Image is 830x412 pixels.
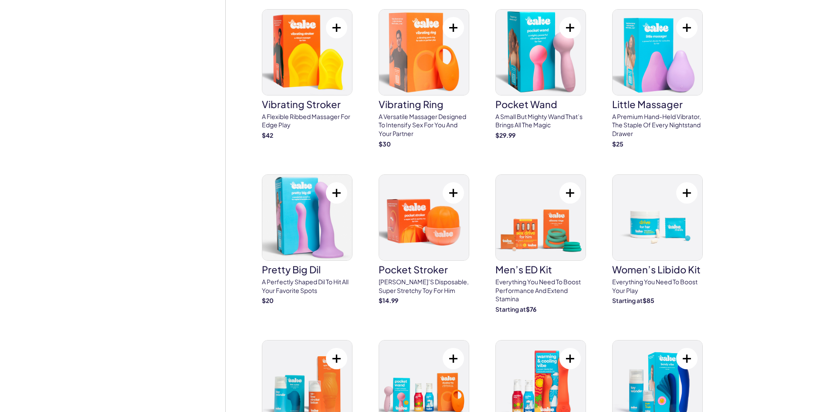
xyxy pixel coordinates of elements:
[612,174,703,305] a: Women’s Libido KitWomen’s Libido KitEverything you need to Boost Your PlayStarting at$85
[262,131,273,139] strong: $ 42
[262,265,352,274] h3: pretty big dil
[262,296,274,304] strong: $ 20
[495,305,526,313] span: Starting at
[379,175,469,260] img: pocket stroker
[643,296,654,304] strong: $ 85
[262,9,352,140] a: vibrating strokervibrating strokerA flexible ribbed massager for Edge play$42
[495,278,586,303] p: Everything You need to boost performance and extend Stamina
[613,175,702,260] img: Women’s Libido Kit
[379,140,391,148] strong: $ 30
[495,99,586,109] h3: pocket wand
[612,9,703,148] a: little massagerlittle massagerA premium hand-held vibrator, the staple of every nightstand drawer$25
[496,175,586,260] img: Men’s ED Kit
[262,99,352,109] h3: vibrating stroker
[612,140,623,148] strong: $ 25
[262,112,352,129] p: A flexible ribbed massager for Edge play
[262,174,352,305] a: pretty big dilpretty big dilA perfectly shaped Dil to hit all your favorite spots$20
[495,9,586,140] a: pocket wandpocket wandA small but mighty wand that’s brings all the magic$29.99
[495,174,586,313] a: Men’s ED KitMen’s ED KitEverything You need to boost performance and extend StaminaStarting at$76
[496,10,586,95] img: pocket wand
[612,112,703,138] p: A premium hand-held vibrator, the staple of every nightstand drawer
[379,112,469,138] p: A versatile massager designed to Intensify sex for you and your partner
[262,10,352,95] img: vibrating stroker
[612,99,703,109] h3: little massager
[612,278,703,295] p: Everything you need to Boost Your Play
[379,278,469,295] p: [PERSON_NAME]’s disposable, super stretchy toy for him
[379,9,469,148] a: vibrating ringvibrating ringA versatile massager designed to Intensify sex for you and your partn...
[379,296,398,304] strong: $ 14.99
[379,99,469,109] h3: vibrating ring
[612,296,643,304] span: Starting at
[526,305,536,313] strong: $ 76
[262,278,352,295] p: A perfectly shaped Dil to hit all your favorite spots
[612,265,703,274] h3: Women’s Libido Kit
[262,175,352,260] img: pretty big dil
[379,265,469,274] h3: pocket stroker
[613,10,702,95] img: little massager
[495,265,586,274] h3: Men’s ED Kit
[495,131,515,139] strong: $ 29.99
[379,10,469,95] img: vibrating ring
[495,112,586,129] p: A small but mighty wand that’s brings all the magic
[379,174,469,305] a: pocket strokerpocket stroker[PERSON_NAME]’s disposable, super stretchy toy for him$14.99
